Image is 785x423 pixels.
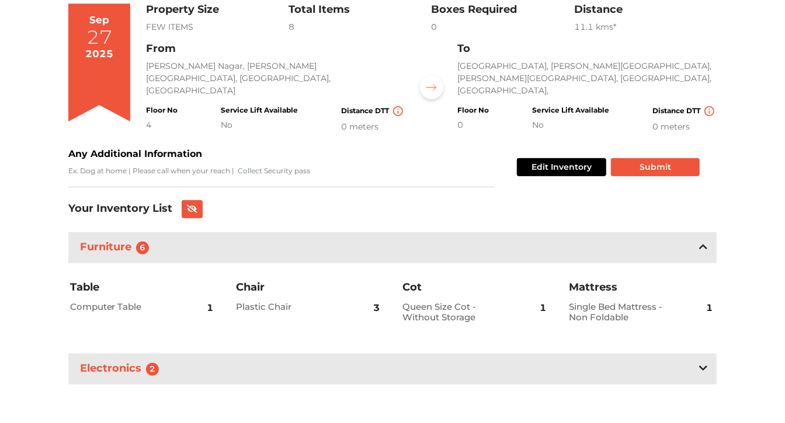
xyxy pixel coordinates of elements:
div: 2025 [85,47,113,62]
div: 11.1 km s* [574,21,717,33]
div: 27 [86,28,112,47]
div: 0 [457,119,489,131]
h4: Floor No [146,106,178,114]
p: [GEOGRAPHIC_DATA], [PERSON_NAME][GEOGRAPHIC_DATA], [PERSON_NAME][GEOGRAPHIC_DATA], [GEOGRAPHIC_DA... [457,60,717,97]
h3: Boxes Required [432,4,574,16]
div: 0 meters [652,121,717,133]
h2: Queen Size Cot - Without Storage [403,302,512,323]
div: FEW ITEMS [146,21,289,33]
span: 6 [136,242,149,254]
h3: From [146,43,405,55]
p: [PERSON_NAME] Nagar, [PERSON_NAME][GEOGRAPHIC_DATA], [GEOGRAPHIC_DATA], [GEOGRAPHIC_DATA] [146,60,405,97]
b: Any Additional Information [68,148,202,159]
div: Sep [89,13,109,28]
div: 0 meters [341,121,405,133]
h4: Service Lift Available [532,106,609,114]
h3: Mattress [569,281,715,295]
h3: Property Size [146,4,289,16]
h3: To [457,43,717,55]
h3: Furniture [78,239,156,257]
span: 2 [146,363,159,376]
h2: Single Bed Mattress - Non Foldable [569,302,679,323]
button: Submit [611,158,700,176]
span: 3 [373,294,380,322]
div: No [221,119,298,131]
span: 1 [706,294,713,322]
span: 1 [207,294,213,322]
button: Edit Inventory [517,158,606,176]
div: 0 [432,21,574,33]
h2: Plastic Chair [237,302,346,312]
h4: Distance DTT [341,106,405,116]
h4: Floor No [457,106,489,114]
span: 1 [540,294,546,322]
div: No [532,119,609,131]
h2: Computer Table [70,302,179,312]
div: 4 [146,119,178,131]
h4: Service Lift Available [221,106,298,114]
div: 8 [289,21,431,33]
h3: Electronics [78,360,166,378]
h3: Total Items [289,4,431,16]
h3: Chair [237,281,383,295]
h3: Cot [403,281,549,295]
h3: Table [70,281,216,295]
h4: Distance DTT [652,106,717,116]
h3: Your Inventory List [68,202,172,215]
h3: Distance [574,4,717,16]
